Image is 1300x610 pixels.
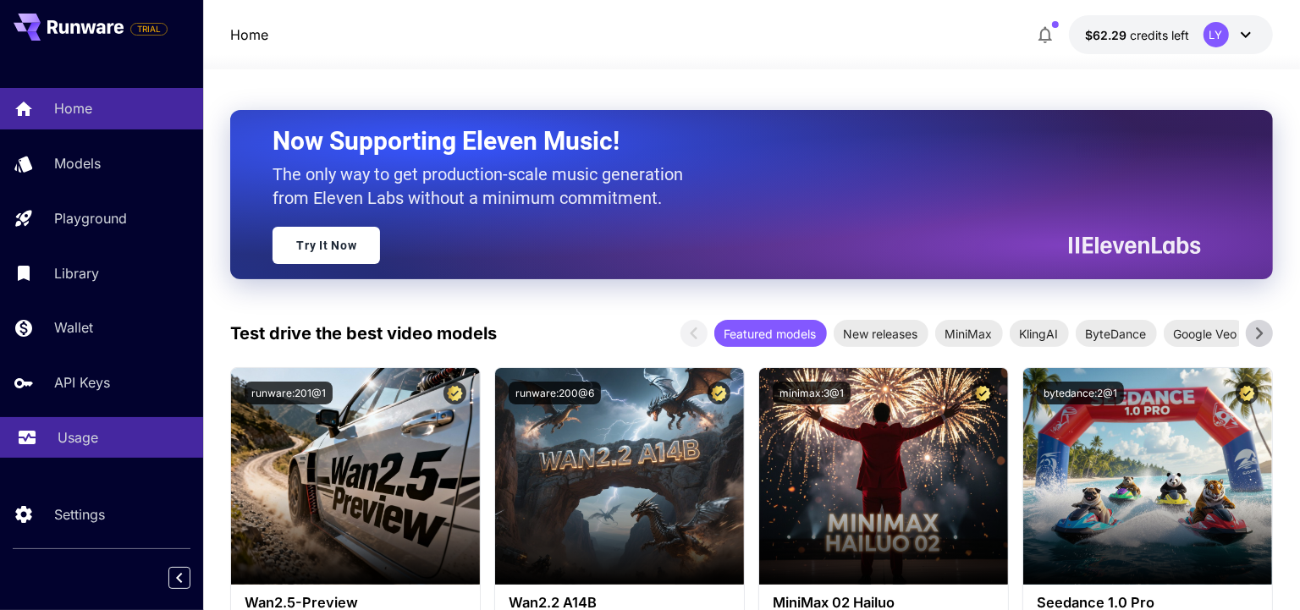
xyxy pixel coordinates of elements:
[509,382,601,404] button: runware:200@6
[54,263,99,283] p: Library
[714,320,827,347] div: Featured models
[1086,28,1131,42] span: $62.29
[181,563,203,593] div: Collapse sidebar
[443,382,466,404] button: Certified Model – Vetted for best performance and includes a commercial license.
[273,227,380,264] a: Try It Now
[230,25,268,45] a: Home
[834,325,928,343] span: New releases
[972,382,994,404] button: Certified Model – Vetted for best performance and includes a commercial license.
[1215,529,1300,610] iframe: Chat Widget
[273,162,696,210] p: The only way to get production-scale music generation from Eleven Labs without a minimum commitment.
[230,25,268,45] nav: breadcrumb
[54,372,110,393] p: API Keys
[834,320,928,347] div: New releases
[1204,22,1229,47] div: LY
[245,382,333,404] button: runware:201@1
[58,427,98,448] p: Usage
[131,23,167,36] span: TRIAL
[230,321,497,346] p: Test drive the best video models
[130,19,168,39] span: Add your payment card to enable full platform functionality.
[714,325,827,343] span: Featured models
[168,567,190,589] button: Collapse sidebar
[1236,382,1259,404] button: Certified Model – Vetted for best performance and includes a commercial license.
[1086,26,1190,44] div: $62.29303
[495,368,744,585] img: alt
[935,320,1003,347] div: MiniMax
[54,317,93,338] p: Wallet
[1010,325,1069,343] span: KlingAI
[1023,368,1272,585] img: alt
[54,208,127,228] p: Playground
[1164,320,1248,347] div: Google Veo
[1131,28,1190,42] span: credits left
[1164,325,1248,343] span: Google Veo
[1010,320,1069,347] div: KlingAI
[759,368,1008,585] img: alt
[935,325,1003,343] span: MiniMax
[1037,382,1124,404] button: bytedance:2@1
[1069,15,1273,54] button: $62.29303LY
[708,382,730,404] button: Certified Model – Vetted for best performance and includes a commercial license.
[54,98,92,118] p: Home
[54,504,105,525] p: Settings
[1076,325,1157,343] span: ByteDance
[54,153,101,173] p: Models
[1076,320,1157,347] div: ByteDance
[273,125,1187,157] h2: Now Supporting Eleven Music!
[773,382,851,404] button: minimax:3@1
[231,368,480,585] img: alt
